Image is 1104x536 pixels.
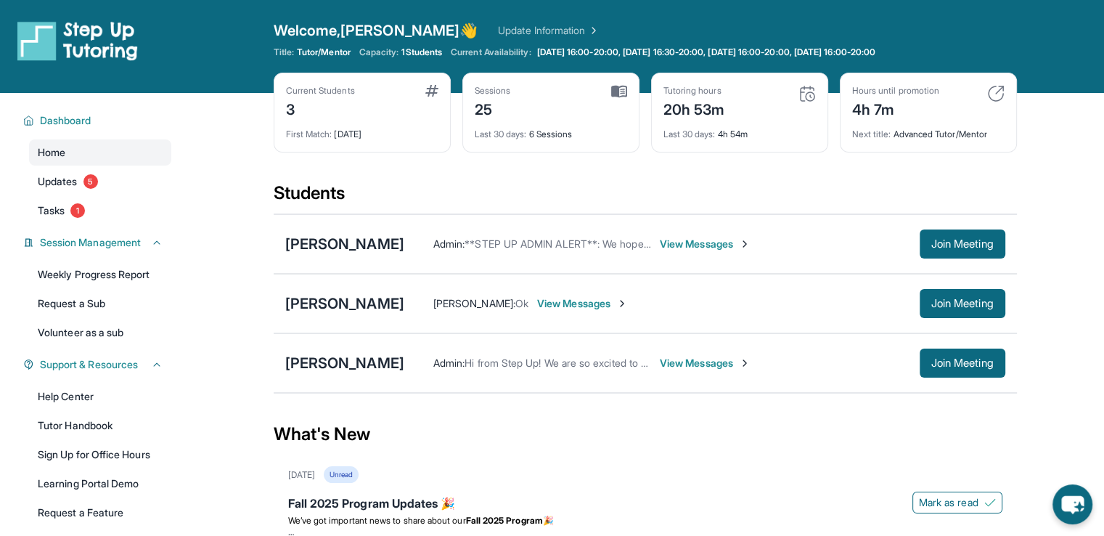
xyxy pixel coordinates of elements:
[324,466,359,483] div: Unread
[286,120,438,140] div: [DATE]
[585,23,600,38] img: Chevron Right
[660,356,751,370] span: View Messages
[29,442,171,468] a: Sign Up for Office Hours
[543,515,554,526] span: 🎉
[29,139,171,166] a: Home
[475,129,527,139] span: Last 30 days :
[288,515,466,526] span: We’ve got important news to share about our
[616,298,628,309] img: Chevron-Right
[475,97,511,120] div: 25
[38,174,78,189] span: Updates
[984,497,996,508] img: Mark as read
[931,359,994,368] span: Join Meeting
[912,492,1002,513] button: Mark as read
[663,85,725,97] div: Tutoring hours
[285,234,404,254] div: [PERSON_NAME]
[515,297,528,309] span: Ok
[34,113,163,128] button: Dashboard
[274,402,1017,466] div: What's New
[931,240,994,248] span: Join Meeting
[920,289,1005,318] button: Join Meeting
[475,85,511,97] div: Sessions
[987,85,1005,102] img: card
[852,85,939,97] div: Hours until promotion
[433,357,465,369] span: Admin :
[288,495,1002,515] div: Fall 2025 Program Updates 🎉
[286,129,332,139] span: First Match :
[537,296,628,311] span: View Messages
[29,500,171,526] a: Request a Feature
[359,46,399,58] span: Capacity:
[40,235,141,250] span: Session Management
[425,85,438,97] img: card
[433,297,515,309] span: [PERSON_NAME] :
[852,129,891,139] span: Next title :
[285,293,404,314] div: [PERSON_NAME]
[663,129,716,139] span: Last 30 days :
[663,97,725,120] div: 20h 53m
[931,299,994,308] span: Join Meeting
[498,23,600,38] a: Update Information
[798,85,816,102] img: card
[34,357,163,372] button: Support & Resources
[297,46,351,58] span: Tutor/Mentor
[611,85,627,98] img: card
[534,46,878,58] a: [DATE] 16:00-20:00, [DATE] 16:30-20:00, [DATE] 16:00-20:00, [DATE] 16:00-20:00
[29,261,171,288] a: Weekly Progress Report
[29,471,171,497] a: Learning Portal Demo
[40,113,91,128] span: Dashboard
[537,46,875,58] span: [DATE] 16:00-20:00, [DATE] 16:30-20:00, [DATE] 16:00-20:00, [DATE] 16:00-20:00
[38,145,65,160] span: Home
[920,230,1005,259] button: Join Meeting
[38,203,65,218] span: Tasks
[29,413,171,439] a: Tutor Handbook
[739,357,751,369] img: Chevron-Right
[274,46,294,58] span: Title:
[29,383,171,410] a: Help Center
[70,203,85,218] span: 1
[29,168,171,195] a: Updates5
[451,46,531,58] span: Current Availability:
[83,174,98,189] span: 5
[475,120,627,140] div: 6 Sessions
[274,20,478,41] span: Welcome, [PERSON_NAME] 👋
[29,320,171,346] a: Volunteer as a sub
[286,85,355,97] div: Current Students
[17,20,138,61] img: logo
[920,349,1005,378] button: Join Meeting
[401,46,442,58] span: 1 Students
[739,238,751,250] img: Chevron-Right
[286,97,355,120] div: 3
[29,291,171,317] a: Request a Sub
[34,235,163,250] button: Session Management
[919,495,978,510] span: Mark as read
[663,120,816,140] div: 4h 54m
[40,357,138,372] span: Support & Resources
[466,515,543,526] strong: Fall 2025 Program
[433,237,465,250] span: Admin :
[660,237,751,251] span: View Messages
[852,97,939,120] div: 4h 7m
[852,120,1005,140] div: Advanced Tutor/Mentor
[1052,484,1092,524] button: chat-button
[285,353,404,373] div: [PERSON_NAME]
[288,469,315,481] div: [DATE]
[274,182,1017,214] div: Students
[29,198,171,224] a: Tasks1
[465,237,894,250] span: **STEP UP ADMIN ALERT**: We hope you have a great first session [DATE]! -Mer @Step Up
